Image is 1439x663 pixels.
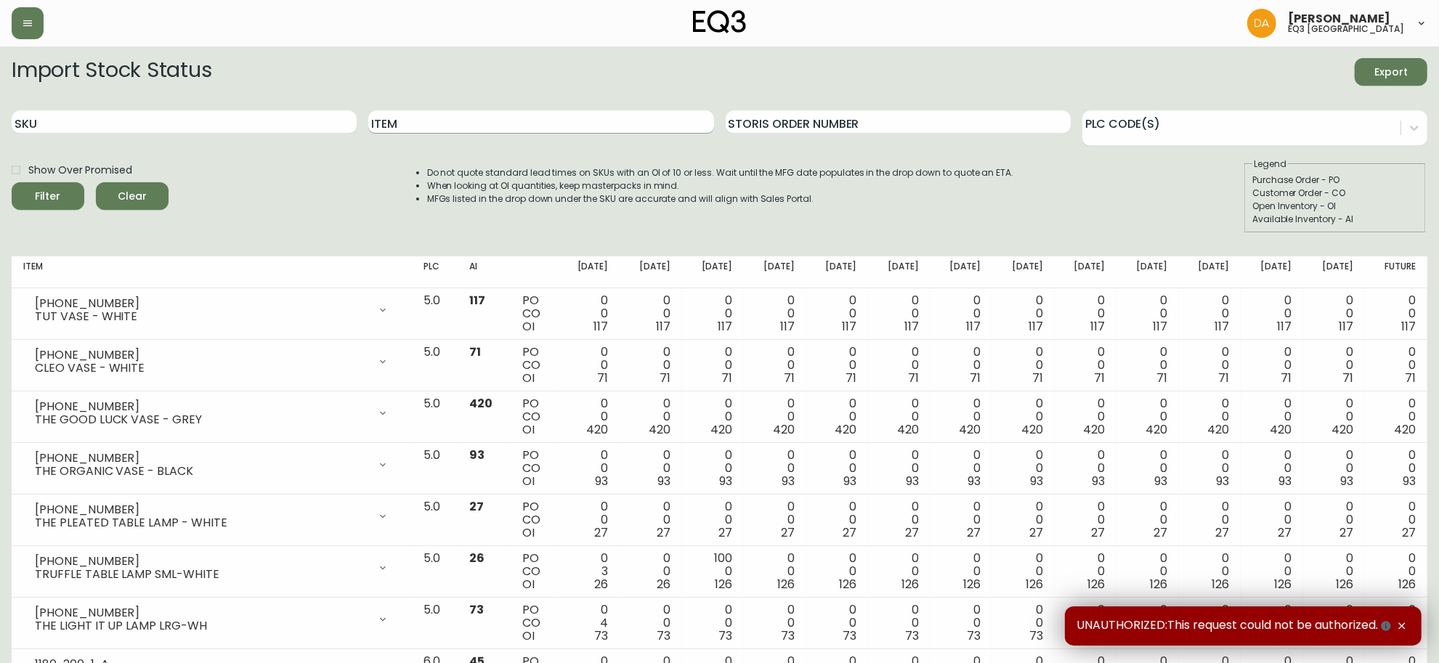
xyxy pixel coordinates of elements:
[840,576,857,593] span: 126
[718,627,732,644] span: 73
[967,318,981,335] span: 117
[1339,524,1353,541] span: 27
[469,343,481,360] span: 71
[1088,576,1106,593] span: 126
[1084,421,1106,438] span: 420
[35,555,368,568] div: [PHONE_NUMBER]
[694,346,733,385] div: 0 0
[1179,256,1241,288] th: [DATE]
[1004,603,1043,643] div: 0 0
[1004,449,1043,488] div: 0 0
[569,397,609,436] div: 0 0
[1128,603,1167,643] div: 0 0
[1191,552,1230,591] div: 0 0
[569,294,609,333] div: 0 0
[942,397,981,436] div: 0 0
[522,576,535,593] span: OI
[412,288,458,340] td: 5.0
[35,413,368,426] div: THE GOOD LUCK VASE - GREY
[1337,576,1354,593] span: 126
[818,397,857,436] div: 0 0
[1355,58,1427,86] button: Export
[773,421,795,438] span: 420
[35,297,368,310] div: [PHONE_NUMBER]
[657,473,670,489] span: 93
[23,552,400,584] div: [PHONE_NUMBER]TRUFFLE TABLE LAMP SML-WHITE
[469,292,485,309] span: 117
[1247,9,1276,38] img: dd1a7e8db21a0ac8adbf82b84ca05374
[1218,370,1229,386] span: 71
[1252,397,1292,436] div: 0 0
[1315,294,1354,333] div: 0 0
[595,473,608,489] span: 93
[1315,603,1354,643] div: 0 0
[1191,397,1230,436] div: 0 0
[23,449,400,481] div: [PHONE_NUMBER]THE ORGANIC VASE - BLACK
[1128,346,1167,385] div: 0 0
[594,524,608,541] span: 27
[1026,576,1043,593] span: 126
[36,187,61,206] div: Filter
[718,318,733,335] span: 117
[522,318,535,335] span: OI
[1128,294,1167,333] div: 0 0
[23,294,400,326] div: [PHONE_NUMBER]TUT VASE - WHITE
[880,346,919,385] div: 0 0
[968,473,981,489] span: 93
[469,550,485,566] span: 26
[682,256,745,288] th: [DATE]
[522,473,535,489] span: OI
[781,524,795,541] span: 27
[1252,187,1418,200] div: Customer Order - CO
[880,449,919,488] div: 0 0
[843,627,856,644] span: 73
[631,449,670,488] div: 0 0
[35,503,368,516] div: [PHONE_NUMBER]
[931,256,993,288] th: [DATE]
[1405,370,1416,386] span: 71
[908,370,919,386] span: 71
[711,421,733,438] span: 420
[880,603,919,643] div: 0 0
[1091,524,1105,541] span: 27
[818,346,857,385] div: 0 0
[522,397,546,436] div: PO CO
[1278,473,1292,489] span: 93
[897,421,919,438] span: 420
[1215,318,1230,335] span: 117
[780,318,795,335] span: 117
[522,449,546,488] div: PO CO
[1252,174,1418,187] div: Purchase Order - PO
[880,397,919,436] div: 0 0
[1154,524,1167,541] span: 27
[694,397,733,436] div: 0 0
[1278,524,1292,541] span: 27
[569,449,609,488] div: 0 0
[901,576,919,593] span: 126
[1004,552,1043,591] div: 0 0
[12,58,211,86] h2: Import Stock Status
[631,397,670,436] div: 0 0
[1191,294,1230,333] div: 0 0
[721,370,732,386] span: 71
[23,500,400,532] div: [PHONE_NUMBER]THE PLEATED TABLE LAMP - WHITE
[1252,500,1292,540] div: 0 0
[427,192,1014,206] li: MFGs listed in the drop down under the SKU are accurate and will align with Sales Portal.
[522,370,535,386] span: OI
[781,627,795,644] span: 73
[1004,294,1043,333] div: 0 0
[656,318,670,335] span: 117
[818,603,857,643] div: 0 0
[1066,294,1106,333] div: 0 0
[755,346,795,385] div: 0 0
[1377,397,1416,436] div: 0 0
[1128,500,1167,540] div: 0 0
[818,294,857,333] div: 0 0
[35,619,368,633] div: THE LIGHT IT UP LAMP LRG-WH
[694,500,733,540] div: 0 0
[880,500,919,540] div: 0 0
[522,524,535,541] span: OI
[558,256,620,288] th: [DATE]
[631,603,670,643] div: 0 0
[412,256,458,288] th: PLC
